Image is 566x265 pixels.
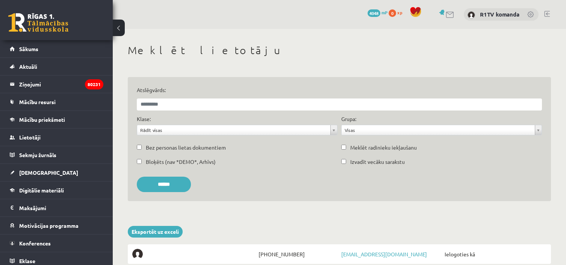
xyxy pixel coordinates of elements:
span: mP [381,9,387,15]
a: Aktuāli [10,58,103,75]
a: [DEMOGRAPHIC_DATA] [10,164,103,181]
label: Atslēgvārds: [137,86,542,94]
span: [DEMOGRAPHIC_DATA] [19,169,78,176]
label: Bez personas lietas dokumentiem [146,144,226,151]
a: Mācību resursi [10,93,103,111]
a: Rīgas 1. Tālmācības vidusskola [8,13,68,32]
img: R1TV komanda [468,11,475,19]
span: Ielogoties kā [443,249,546,259]
a: Rādīt visas [137,125,337,135]
label: Klase: [137,115,151,123]
a: Digitālie materiāli [10,182,103,199]
a: Ziņojumi80231 [10,76,103,93]
a: Eksportēt uz exceli [128,226,183,238]
a: R1TV komanda [480,11,519,18]
span: Lietotāji [19,134,41,141]
span: Aktuāli [19,63,37,70]
span: Rādīt visas [140,125,327,135]
h1: Meklēt lietotāju [128,44,551,57]
span: Sākums [19,45,38,52]
a: Visas [342,125,542,135]
legend: Maksājumi [19,199,103,217]
span: Mācību resursi [19,98,56,105]
a: Motivācijas programma [10,217,103,234]
legend: Ziņojumi [19,76,103,93]
span: Motivācijas programma [19,222,79,229]
label: Izvadīt vecāku sarakstu [350,158,405,166]
label: Grupa: [341,115,356,123]
label: Bloķēts (nav *DEMO*, Arhīvs) [146,158,216,166]
label: Meklēt radinieku iekļaušanu [350,144,417,151]
span: Digitālie materiāli [19,187,64,194]
span: xp [397,9,402,15]
a: Sekmju žurnāls [10,146,103,164]
span: Mācību priekšmeti [19,116,65,123]
a: Konferences [10,235,103,252]
span: [PHONE_NUMBER] [257,249,339,259]
span: 4048 [368,9,380,17]
a: Sākums [10,40,103,58]
a: Lietotāji [10,129,103,146]
span: Visas [345,125,532,135]
a: 0 xp [389,9,406,15]
a: [EMAIL_ADDRESS][DOMAIN_NAME] [341,251,427,257]
a: Mācību priekšmeti [10,111,103,128]
span: Eklase [19,257,35,264]
a: 4048 mP [368,9,387,15]
span: Sekmju žurnāls [19,151,56,158]
i: 80231 [85,79,103,89]
span: Konferences [19,240,51,247]
span: 0 [389,9,396,17]
a: Maksājumi [10,199,103,217]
